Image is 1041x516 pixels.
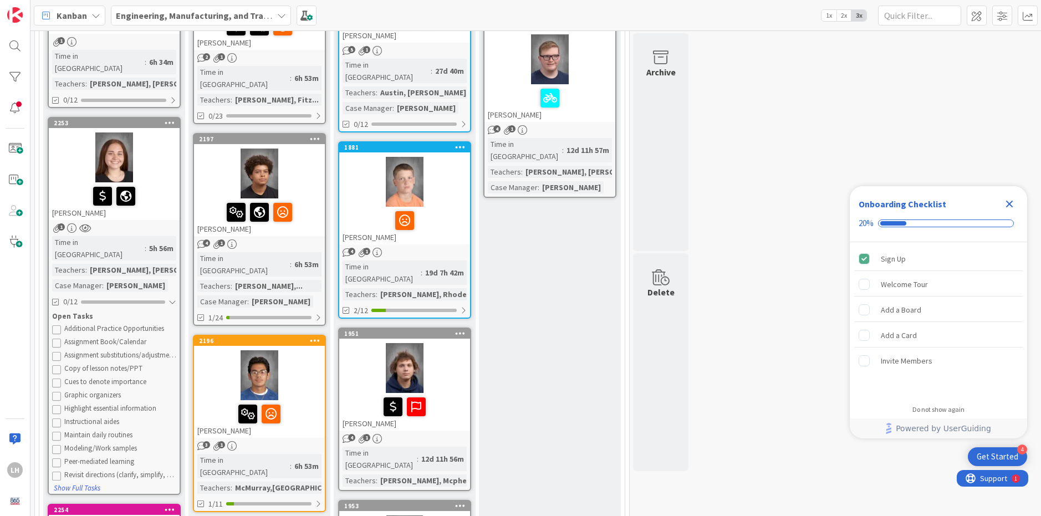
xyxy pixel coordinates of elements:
[539,181,604,193] div: [PERSON_NAME]
[194,134,325,236] div: 2197[PERSON_NAME]
[52,279,102,292] div: Case Manager
[339,329,470,431] div: 1951[PERSON_NAME]
[58,223,65,231] span: 1
[363,248,370,255] span: 1
[64,351,176,360] div: Assignment substitutions/adjustments
[7,7,23,23] img: Visit kanbanzone.com
[231,482,232,494] span: :
[431,65,432,77] span: :
[64,324,176,333] div: Additional Practice Opportunities
[197,252,290,277] div: Time in [GEOGRAPHIC_DATA]
[344,330,470,338] div: 1951
[562,144,564,156] span: :
[977,451,1018,462] div: Get Started
[421,267,422,279] span: :
[968,447,1027,466] div: Open Get Started checklist, remaining modules: 4
[7,462,23,478] div: LH
[376,288,377,300] span: :
[54,119,180,127] div: 2253
[348,434,355,441] span: 4
[523,166,681,178] div: [PERSON_NAME], [PERSON_NAME], Ander...
[394,102,458,114] div: [PERSON_NAME]
[339,207,470,244] div: [PERSON_NAME]
[376,86,377,99] span: :
[854,272,1023,297] div: Welcome Tour is incomplete.
[247,295,249,308] span: :
[881,303,921,316] div: Add a Board
[821,10,836,21] span: 1x
[1001,195,1018,213] div: Close Checklist
[339,393,470,431] div: [PERSON_NAME]
[64,431,176,440] div: Maintain daily routines
[392,102,394,114] span: :
[881,354,932,367] div: Invite Members
[64,457,176,466] div: Peer-mediated learning
[290,258,292,270] span: :
[343,59,431,83] div: Time in [GEOGRAPHIC_DATA]
[363,46,370,53] span: 1
[49,118,180,220] div: 2253[PERSON_NAME]
[52,236,145,260] div: Time in [GEOGRAPHIC_DATA]
[64,404,176,413] div: Highlight essential information
[85,78,87,90] span: :
[208,498,223,510] span: 1/11
[231,280,232,292] span: :
[896,422,991,435] span: Powered by UserGuiding
[881,329,917,342] div: Add a Card
[146,242,176,254] div: 5h 56m
[197,66,290,90] div: Time in [GEOGRAPHIC_DATA]
[199,337,325,345] div: 2196
[348,46,355,53] span: 5
[850,418,1027,438] div: Footer
[377,86,484,99] div: Austin, [PERSON_NAME] (2...
[854,247,1023,271] div: Sign Up is complete.
[54,506,180,514] div: 2254
[194,134,325,144] div: 2197
[102,279,104,292] span: :
[116,10,312,21] b: Engineering, Manufacturing, and Transportation
[52,264,85,276] div: Teachers
[881,252,906,265] div: Sign Up
[146,56,176,68] div: 6h 34m
[292,258,322,270] div: 6h 53m
[878,6,961,25] input: Quick Filter...
[218,239,225,247] span: 1
[49,118,180,128] div: 2253
[859,197,946,211] div: Onboarding Checklist
[145,242,146,254] span: :
[232,280,305,292] div: [PERSON_NAME],...
[343,86,376,99] div: Teachers
[422,267,467,279] div: 19d 7h 42m
[488,138,562,162] div: Time in [GEOGRAPHIC_DATA]
[339,501,470,511] div: 1953
[854,349,1023,373] div: Invite Members is incomplete.
[64,364,176,373] div: Copy of lesson notes/PPT
[377,474,491,487] div: [PERSON_NAME], Mcphet, Fi...
[363,434,370,441] span: 1
[344,144,470,151] div: 1881
[508,125,516,132] span: 1
[58,4,60,13] div: 1
[343,260,421,285] div: Time in [GEOGRAPHIC_DATA]
[538,181,539,193] span: :
[85,264,87,276] span: :
[197,295,247,308] div: Case Manager
[64,471,176,479] div: Revisit directions (clarify, simplify, step-by-step, repeat)
[292,72,322,84] div: 6h 53m
[194,400,325,438] div: [PERSON_NAME]
[232,94,322,106] div: [PERSON_NAME], Fitz...
[488,181,538,193] div: Case Manager
[197,94,231,106] div: Teachers
[52,311,176,322] div: Open Tasks
[912,405,965,414] div: Do not show again
[881,278,928,291] div: Welcome Tour
[64,377,176,386] div: Cues to denote importance
[58,37,65,44] span: 1
[197,482,231,494] div: Teachers
[484,84,615,122] div: [PERSON_NAME]
[343,102,392,114] div: Case Manager
[104,279,168,292] div: [PERSON_NAME]
[57,9,87,22] span: Kanban
[290,460,292,472] span: :
[64,444,176,453] div: Modeling/Work samples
